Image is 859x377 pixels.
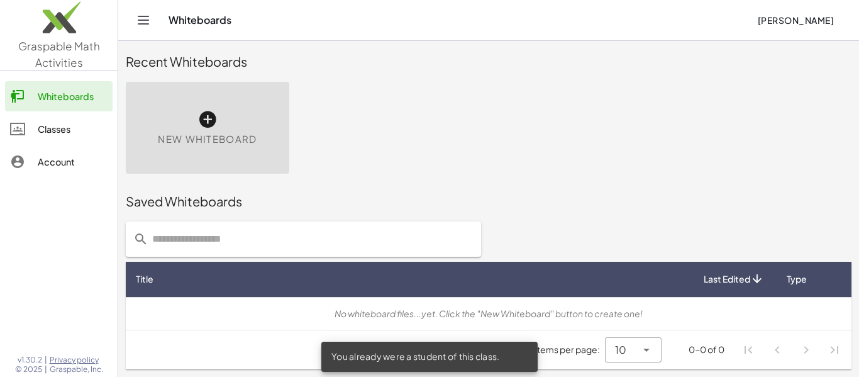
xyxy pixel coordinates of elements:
div: Classes [38,121,108,137]
span: v1.30.2 [18,355,42,365]
div: No whiteboard files...yet. Click the "New Whiteboard" button to create one! [136,307,841,320]
span: [PERSON_NAME] [757,14,834,26]
button: Toggle navigation [133,10,153,30]
span: Items per page: [535,343,605,356]
span: Type [787,273,807,286]
span: Title [136,273,153,286]
div: Whiteboards [38,89,108,104]
div: Account [38,154,108,169]
a: Classes [5,114,113,144]
nav: Pagination Navigation [734,335,849,364]
a: Whiteboards [5,81,113,111]
i: prepended action [133,232,148,247]
div: You already were a student of this class. [321,342,538,372]
span: © 2025 [15,364,42,374]
span: Last Edited [704,273,750,286]
span: Graspable, Inc. [50,364,103,374]
a: Privacy policy [50,355,103,365]
div: 0-0 of 0 [689,343,724,356]
span: New Whiteboard [158,132,257,147]
span: 10 [615,342,626,357]
button: [PERSON_NAME] [747,9,844,31]
div: Saved Whiteboards [126,193,851,210]
span: | [45,364,47,374]
span: | [45,355,47,365]
span: Graspable Math Activities [18,39,100,69]
div: Recent Whiteboards [126,53,851,70]
a: Account [5,147,113,177]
